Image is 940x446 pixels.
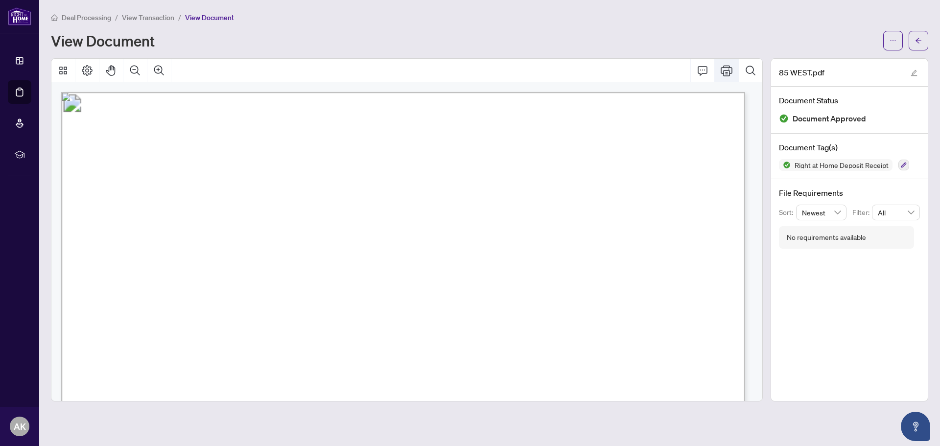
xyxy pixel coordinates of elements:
[779,159,791,171] img: Status Icon
[779,114,789,123] img: Document Status
[779,94,920,106] h4: Document Status
[890,37,896,44] span: ellipsis
[779,187,920,199] h4: File Requirements
[915,37,922,44] span: arrow-left
[779,141,920,153] h4: Document Tag(s)
[178,12,181,23] li: /
[122,13,174,22] span: View Transaction
[802,205,841,220] span: Newest
[51,33,155,48] h1: View Document
[115,12,118,23] li: /
[793,112,866,125] span: Document Approved
[791,162,893,168] span: Right at Home Deposit Receipt
[911,70,917,76] span: edit
[51,14,58,21] span: home
[779,67,824,78] span: 85 WEST.pdf
[185,13,234,22] span: View Document
[852,207,872,218] p: Filter:
[779,207,796,218] p: Sort:
[8,7,31,25] img: logo
[62,13,111,22] span: Deal Processing
[14,420,26,433] span: AK
[901,412,930,441] button: Open asap
[787,232,866,243] div: No requirements available
[878,205,914,220] span: All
